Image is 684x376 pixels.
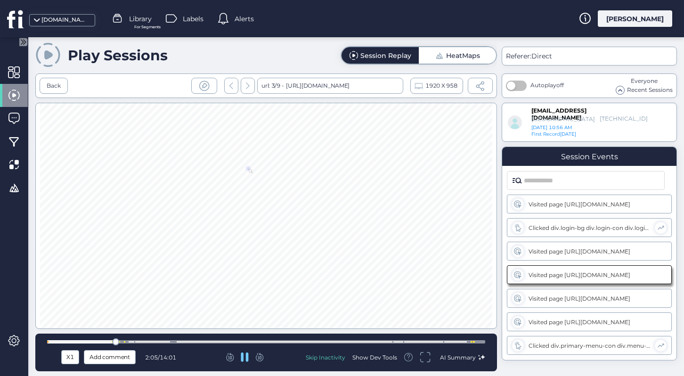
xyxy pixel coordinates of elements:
[425,81,457,91] span: 1920 X 958
[183,14,204,24] span: Labels
[529,224,650,231] div: Clicked div.login-bg div.login-con div.login-form-con div.button.is-default.is-fullwidth.p-md spa...
[64,352,77,362] div: X1
[531,115,595,123] div: [GEOGRAPHIC_DATA]
[627,86,673,95] span: Recent Sessions
[531,131,560,137] span: First Record
[440,354,476,361] span: AI Summary
[616,77,673,86] div: Everyone
[446,52,480,59] div: HeatMaps
[598,10,672,27] div: [PERSON_NAME]
[160,354,176,361] span: 14:01
[90,352,130,362] span: Add comment
[506,52,531,60] span: Referer:
[529,319,651,326] div: Visited page [URL][DOMAIN_NAME]
[529,295,651,302] div: Visited page [URL][DOMAIN_NAME]
[530,82,564,89] span: Autoplay
[306,353,345,361] div: Skip Inactivity
[41,16,89,25] div: [DOMAIN_NAME]
[556,82,564,89] span: off
[360,52,411,59] div: Session Replay
[352,353,397,361] div: Show Dev Tools
[284,78,350,94] div: [URL][DOMAIN_NAME]
[531,52,552,60] span: Direct
[68,47,168,64] div: Play Sessions
[47,82,61,90] div: Back
[235,14,254,24] span: Alerts
[531,107,578,115] div: [EMAIL_ADDRESS][DOMAIN_NAME]
[257,78,403,94] div: url: 3/9 -
[529,248,651,255] div: Visited page [URL][DOMAIN_NAME]
[529,271,651,278] div: Visited page [URL][DOMAIN_NAME]
[145,354,158,361] span: 2:05
[529,201,651,208] div: Visited page [URL][DOMAIN_NAME]
[529,342,650,349] div: Clicked div.primary-menu-con div.menu-items div.item-group div.item.is-active a.tooltip.is-toolti...
[129,14,152,24] span: Library
[561,152,618,161] div: Session Events
[531,124,606,131] div: [DATE] 10:56 AM
[145,354,178,361] div: /
[600,115,637,123] div: [TECHNICAL_ID]
[134,24,161,30] span: For Segments
[531,131,582,138] div: [DATE]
